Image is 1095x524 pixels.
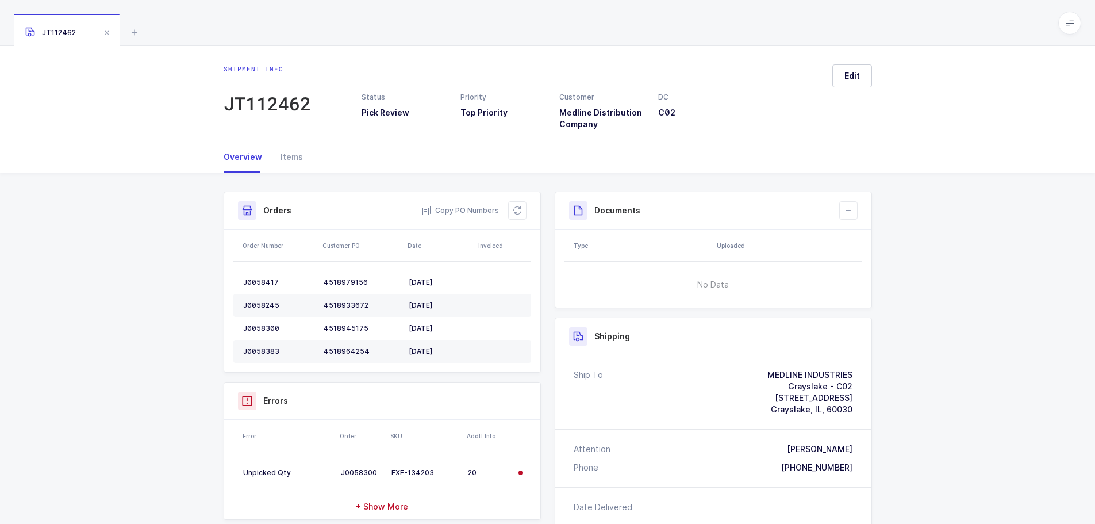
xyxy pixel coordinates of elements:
[243,278,314,287] div: J0058417
[243,431,333,441] div: Error
[340,431,383,441] div: Order
[559,92,644,102] div: Customer
[468,468,509,477] div: 20
[263,205,291,216] h3: Orders
[390,431,460,441] div: SKU
[594,205,640,216] h3: Documents
[224,141,271,173] div: Overview
[559,107,644,130] h3: Medline Distribution Company
[421,205,499,216] button: Copy PO Numbers
[356,501,408,512] span: + Show More
[767,381,852,392] div: Grayslake - C02
[478,241,528,250] div: Invoiced
[243,347,314,356] div: J0058383
[574,369,603,415] div: Ship To
[658,107,743,118] h3: C02
[243,241,316,250] div: Order Number
[832,64,872,87] button: Edit
[408,241,471,250] div: Date
[767,392,852,404] div: [STREET_ADDRESS]
[460,107,545,118] h3: Top Priority
[639,267,787,302] span: No Data
[787,443,852,455] div: [PERSON_NAME]
[467,431,510,441] div: Addtl Info
[409,278,470,287] div: [DATE]
[324,301,399,310] div: 4518933672
[409,324,470,333] div: [DATE]
[224,64,311,74] div: Shipment info
[574,502,637,513] div: Date Delivered
[271,141,303,173] div: Items
[781,462,852,473] div: [PHONE_NUMBER]
[362,107,447,118] h3: Pick Review
[771,404,852,414] span: Grayslake, IL, 60030
[717,241,859,250] div: Uploaded
[574,443,610,455] div: Attention
[391,468,459,477] div: EXE-134203
[324,324,399,333] div: 4518945175
[574,462,598,473] div: Phone
[460,92,545,102] div: Priority
[409,347,470,356] div: [DATE]
[767,369,852,381] div: MEDLINE INDUSTRIES
[844,70,860,82] span: Edit
[324,347,399,356] div: 4518964254
[341,468,382,477] div: J0058300
[243,468,332,477] div: Unpicked Qty
[25,28,76,37] span: JT112462
[224,494,540,519] div: + Show More
[324,278,399,287] div: 4518979156
[362,92,447,102] div: Status
[263,395,288,407] h3: Errors
[594,331,630,342] h3: Shipping
[322,241,401,250] div: Customer PO
[658,92,743,102] div: DC
[243,301,314,310] div: J0058245
[243,324,314,333] div: J0058300
[409,301,470,310] div: [DATE]
[574,241,710,250] div: Type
